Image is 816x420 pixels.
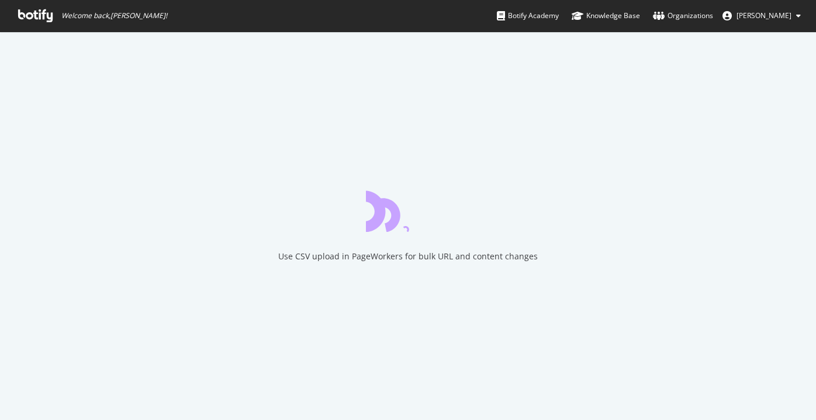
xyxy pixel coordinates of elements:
div: Botify Academy [497,10,559,22]
div: Use CSV upload in PageWorkers for bulk URL and content changes [278,251,538,262]
span: Welcome back, [PERSON_NAME] ! [61,11,167,20]
button: [PERSON_NAME] [713,6,810,25]
div: animation [366,190,450,232]
div: Knowledge Base [572,10,640,22]
div: Organizations [653,10,713,22]
span: Matthew Gampel [737,11,791,20]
